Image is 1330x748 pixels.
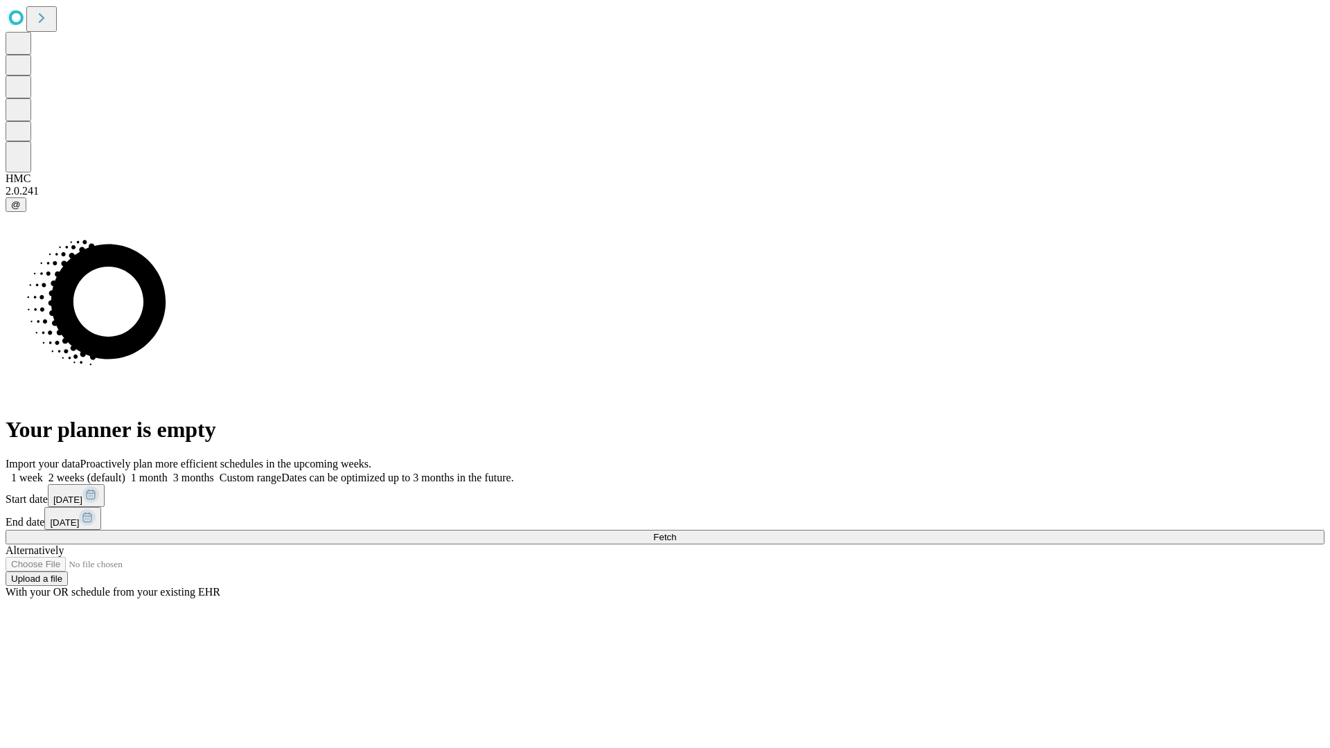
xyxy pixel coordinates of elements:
[48,484,105,507] button: [DATE]
[6,185,1324,197] div: 2.0.241
[281,472,513,483] span: Dates can be optimized up to 3 months in the future.
[6,507,1324,530] div: End date
[44,507,101,530] button: [DATE]
[11,199,21,210] span: @
[11,472,43,483] span: 1 week
[6,458,80,470] span: Import your data
[6,172,1324,185] div: HMC
[653,532,676,542] span: Fetch
[131,472,168,483] span: 1 month
[6,571,68,586] button: Upload a file
[173,472,214,483] span: 3 months
[6,544,64,556] span: Alternatively
[53,495,82,505] span: [DATE]
[6,586,220,598] span: With your OR schedule from your existing EHR
[80,458,371,470] span: Proactively plan more efficient schedules in the upcoming weeks.
[6,197,26,212] button: @
[48,472,125,483] span: 2 weeks (default)
[6,530,1324,544] button: Fetch
[6,484,1324,507] div: Start date
[50,517,79,528] span: [DATE]
[220,472,281,483] span: Custom range
[6,417,1324,443] h1: Your planner is empty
